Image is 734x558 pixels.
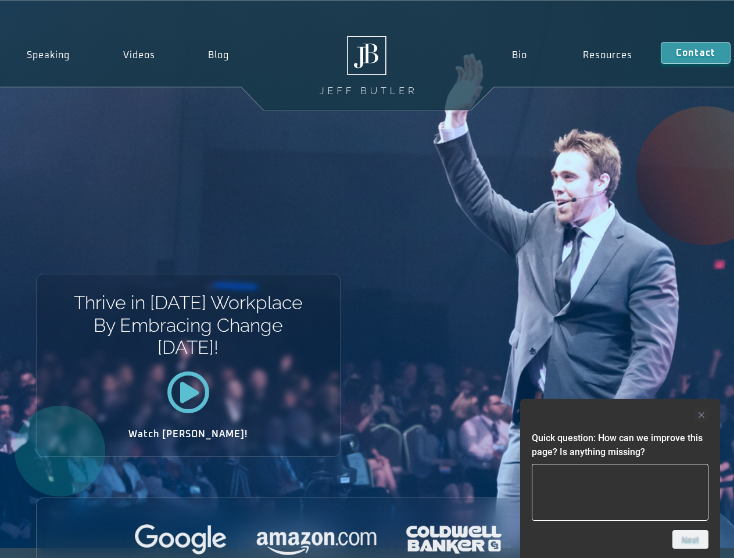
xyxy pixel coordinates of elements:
[555,42,661,69] a: Resources
[96,42,182,69] a: Videos
[73,292,303,359] h1: Thrive in [DATE] Workplace By Embracing Change [DATE]!
[484,42,555,69] a: Bio
[532,408,708,549] div: Quick question: How can we improve this page? Is anything missing?
[672,530,708,549] button: Next question
[532,431,708,459] h2: Quick question: How can we improve this page? Is anything missing?
[694,408,708,422] button: Hide survey
[77,430,299,439] h2: Watch [PERSON_NAME]!
[532,464,708,521] textarea: Quick question: How can we improve this page? Is anything missing?
[181,42,256,69] a: Blog
[676,48,715,58] span: Contact
[661,42,731,64] a: Contact
[484,42,660,69] nav: Menu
